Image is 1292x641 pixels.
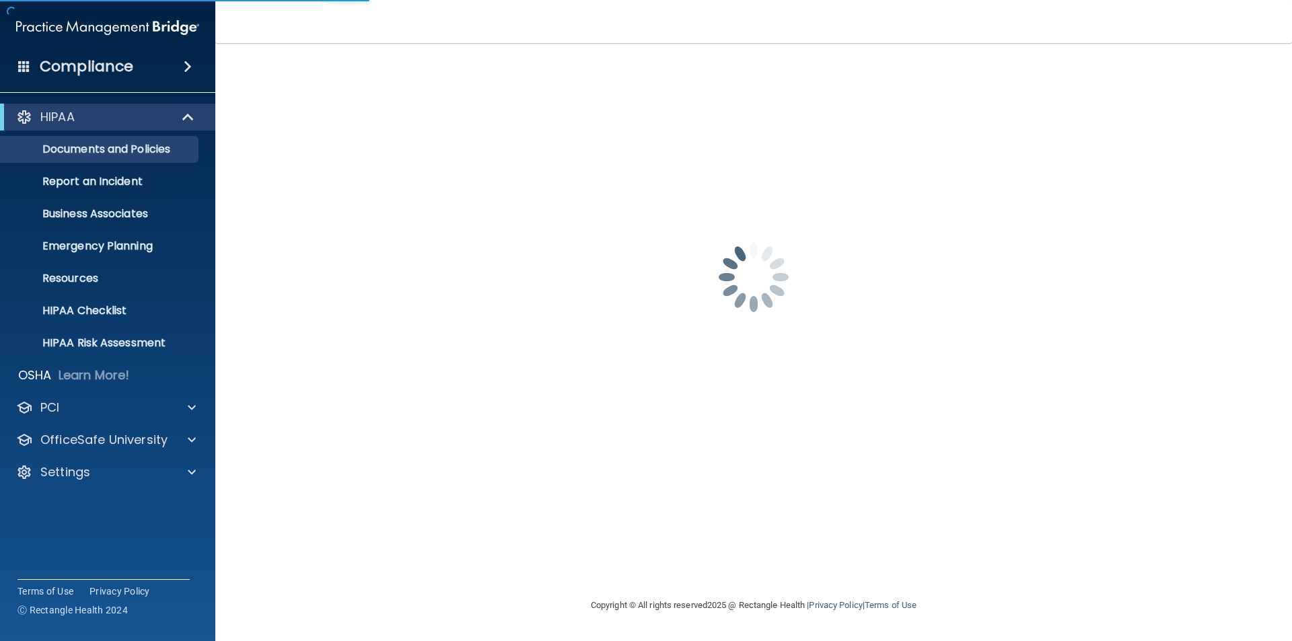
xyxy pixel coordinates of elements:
[40,109,75,125] p: HIPAA
[9,143,192,156] p: Documents and Policies
[16,400,196,416] a: PCI
[9,175,192,188] p: Report an Incident
[40,432,168,448] p: OfficeSafe University
[40,464,90,480] p: Settings
[16,432,196,448] a: OfficeSafe University
[16,14,199,41] img: PMB logo
[9,272,192,285] p: Resources
[9,304,192,317] p: HIPAA Checklist
[865,600,917,610] a: Terms of Use
[809,600,862,610] a: Privacy Policy
[9,207,192,221] p: Business Associates
[686,210,821,344] img: spinner.e123f6fc.gif
[508,584,999,627] div: Copyright © All rights reserved 2025 @ Rectangle Health | |
[9,336,192,350] p: HIPAA Risk Assessment
[40,400,59,416] p: PCI
[59,367,130,383] p: Learn More!
[40,57,133,76] h4: Compliance
[89,585,150,598] a: Privacy Policy
[17,585,73,598] a: Terms of Use
[16,109,195,125] a: HIPAA
[16,464,196,480] a: Settings
[17,603,128,617] span: Ⓒ Rectangle Health 2024
[9,239,192,253] p: Emergency Planning
[18,367,52,383] p: OSHA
